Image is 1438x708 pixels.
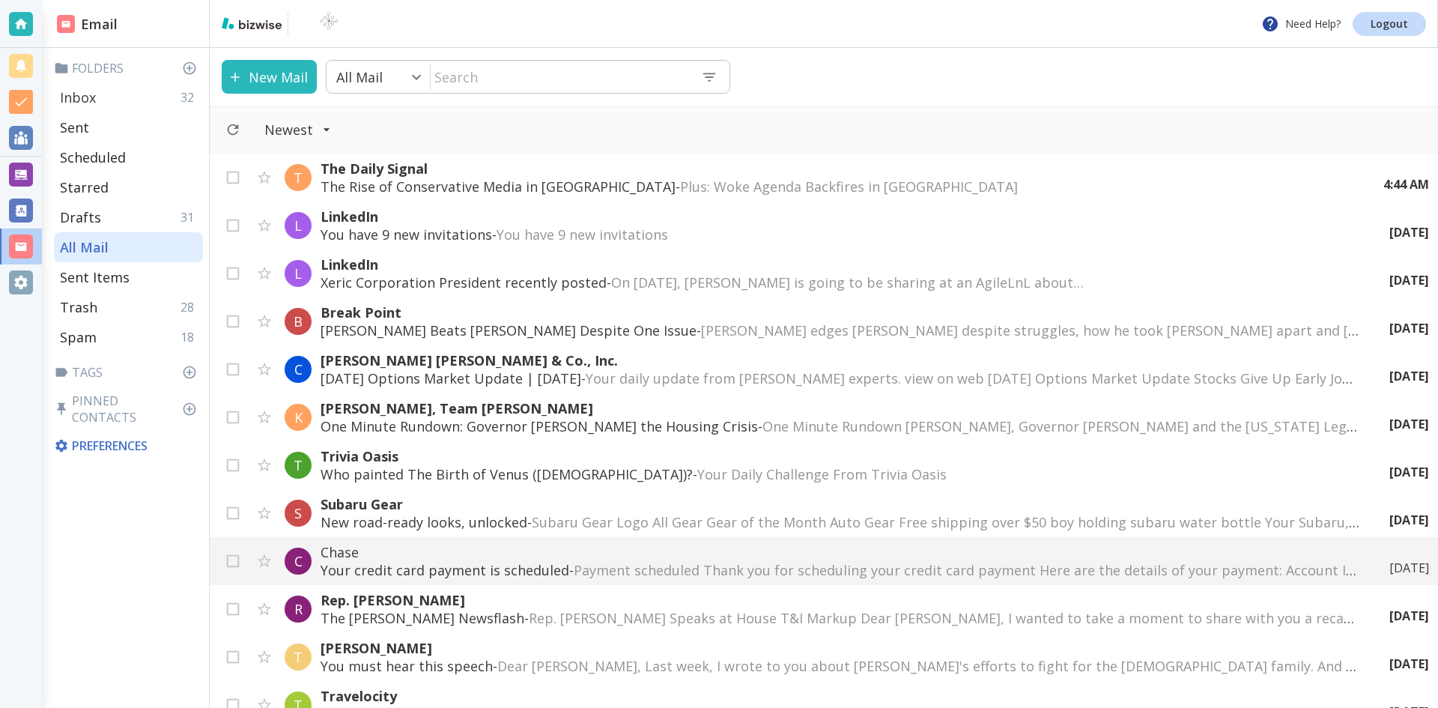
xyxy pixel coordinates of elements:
button: New Mail [222,60,317,94]
p: Logout [1371,19,1408,29]
p: 4:44 AM [1383,176,1429,193]
p: All Mail [60,238,109,256]
p: 31 [180,209,200,226]
h2: Email [57,14,118,34]
p: T [294,169,303,187]
p: [DATE] [1389,512,1429,528]
p: C [294,360,303,378]
p: 18 [180,329,200,345]
p: All Mail [336,68,383,86]
p: T [294,648,303,666]
img: DashboardSidebarEmail.svg [57,15,75,33]
p: T [294,456,303,474]
button: Refresh [219,116,246,143]
p: [DATE] [1389,560,1429,576]
p: [PERSON_NAME] [321,639,1359,657]
p: S [294,504,302,522]
img: bizwise [222,17,282,29]
p: [DATE] [1389,608,1429,624]
p: The Rise of Conservative Media in [GEOGRAPHIC_DATA] - [321,178,1353,196]
div: Spam18 [54,322,203,352]
p: Folders [54,60,203,76]
img: BioTech International [294,12,363,36]
div: Starred [54,172,203,202]
p: R [294,600,303,618]
p: Inbox [60,88,96,106]
p: 32 [180,89,200,106]
div: Sent [54,112,203,142]
p: [DATE] [1389,272,1429,288]
p: [DATE] [1389,320,1429,336]
p: [DATE] Options Market Update | [DATE] - [321,369,1359,387]
p: [DATE] [1389,368,1429,384]
p: [PERSON_NAME], Team [PERSON_NAME] [321,399,1359,417]
p: [PERSON_NAME] Beats [PERSON_NAME] Despite One Issue - [321,321,1359,339]
p: C [294,552,303,570]
a: Logout [1353,12,1426,36]
p: Rep. [PERSON_NAME] [321,591,1359,609]
button: Filter [249,113,346,146]
p: K [294,408,303,426]
p: [DATE] [1389,464,1429,480]
div: Trash28 [54,292,203,322]
div: Drafts31 [54,202,203,232]
p: Sent Items [60,268,130,286]
p: Break Point [321,303,1359,321]
p: Your credit card payment is scheduled - [321,561,1359,579]
div: Preferences [51,432,203,460]
span: Your Daily Challenge From Trivia Oasis ‌ ‌ ‌ ‌ ‌ ‌ ‌ ‌ ‌ ‌ ‌ ‌ ‌ ‌ ‌ ‌ ‌ ‌ ‌ ‌ ‌ ‌ ‌ ‌ ‌ ‌ ‌ ‌ ‌ ... [697,465,1250,483]
p: The [PERSON_NAME] Newsflash - [321,609,1359,627]
p: [DATE] [1389,224,1429,240]
p: LinkedIn [321,208,1359,226]
div: All Mail [54,232,203,262]
p: One Minute Rundown: Governor [PERSON_NAME] the Housing Crisis - [321,417,1359,435]
p: The Daily Signal [321,160,1353,178]
div: Inbox32 [54,82,203,112]
p: 28 [180,299,200,315]
p: LinkedIn [321,255,1359,273]
input: Search [431,61,689,92]
span: Plus: Woke Agenda Backfires in [GEOGRAPHIC_DATA] ‌ ‌ ‌ ‌ ‌ ‌ ‌ ‌ ‌ ‌ ‌ ‌ ‌ ‌ ‌ ‌ ‌ ‌ ‌ ‌ ‌ ‌ ‌ ‌ ... [680,178,1321,196]
p: [DATE] [1389,656,1429,672]
p: Preferences [54,438,200,454]
p: [DATE] [1389,416,1429,432]
p: You must hear this speech - [321,657,1359,675]
p: Pinned Contacts [54,393,203,426]
div: Scheduled [54,142,203,172]
p: Starred [60,178,109,196]
p: You have 9 new invitations - [321,226,1359,243]
p: Sent [60,118,89,136]
p: Xeric Corporation President recently posted - [321,273,1359,291]
span: On [DATE], [PERSON_NAME] is going to be sharing at an AgileLnL about… ͏ ͏ ͏ ͏ ͏ ͏ ͏ ͏ ͏ ͏ ͏ ͏ ͏ ͏... [611,273,1312,291]
p: Who painted The Birth of Venus ([DEMOGRAPHIC_DATA])? - [321,465,1359,483]
p: Chase [321,543,1359,561]
p: New road-ready looks, unlocked - [321,513,1359,531]
p: Trash [60,298,97,316]
span: You have 9 new invitations ͏ ͏ ͏ ͏ ͏ ͏ ͏ ͏ ͏ ͏ ͏ ͏ ͏ ͏ ͏ ͏ ͏ ͏ ͏ ͏ ͏ ͏ ͏ ͏ ͏ ͏ ͏ ͏ ͏ ͏ ͏ ͏ ͏ ͏ ͏ ... [497,226,994,243]
p: Spam [60,328,97,346]
p: Scheduled [60,148,126,166]
div: Sent Items [54,262,203,292]
p: B [294,312,303,330]
p: Trivia Oasis [321,447,1359,465]
p: Travelocity [321,687,1359,705]
p: [PERSON_NAME] [PERSON_NAME] & Co., Inc. [321,351,1359,369]
p: L [294,264,302,282]
p: Subaru Gear [321,495,1359,513]
p: Drafts [60,208,101,226]
p: Tags [54,364,203,381]
p: L [294,217,302,235]
p: Need Help? [1261,15,1341,33]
